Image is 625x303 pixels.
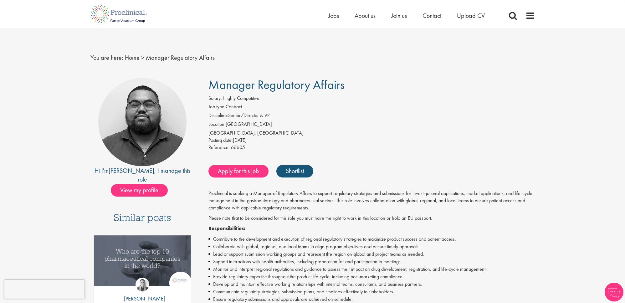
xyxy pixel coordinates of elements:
li: Contribute to the development and execution of regional regulatory strategies to maximize product... [208,235,535,243]
a: Apply for this job [208,165,269,177]
li: Lead or support submission working groups and represent the region on global and project teams as... [208,250,535,258]
div: [DATE] [208,137,535,144]
iframe: reCAPTCHA [4,280,85,299]
span: 66605 [231,144,245,151]
a: Join us [391,12,407,20]
a: Shortlist [276,165,313,177]
a: About us [355,12,376,20]
li: Senior/Director & VP [208,112,535,121]
li: Provide regulatory expertise throughout the product life cycle, including post-marketing compliance. [208,273,535,280]
span: View my profile [111,184,168,197]
span: > [141,54,144,62]
p: [PERSON_NAME] [119,295,165,303]
a: View my profile [111,185,174,193]
span: Highly Competitive [223,95,259,101]
li: Communicate regulatory strategies, submission plans, and timelines effectively to stakeholders. [208,288,535,295]
img: Hannah Burke [136,278,149,291]
span: Manager Regulatory Affairs [146,54,215,62]
label: Reference: [208,144,230,151]
label: Location: [208,121,226,128]
label: Discipline: [208,112,228,119]
span: You are here: [90,54,123,62]
li: Contract [208,103,535,112]
a: Jobs [328,12,339,20]
li: Collaborate with global, regional, and local teams to align program objectives and ensure timely ... [208,243,535,250]
a: Contact [423,12,441,20]
div: [GEOGRAPHIC_DATA], [GEOGRAPHIC_DATA] [208,130,535,137]
label: Job type: [208,103,226,110]
img: imeage of recruiter Ashley Bennett [98,78,187,166]
a: [PERSON_NAME] [109,167,154,175]
li: Ensure regulatory submissions and approvals are achieved on schedule. [208,295,535,303]
span: Posting date: [208,137,233,143]
p: Please note that to be considered for this role you must have the right to work in this location ... [208,215,535,222]
h3: Similar posts [114,212,171,227]
strong: Responsibilities: [208,225,245,232]
a: breadcrumb link [125,54,140,62]
img: Chatbot [605,283,623,301]
li: Support interactions with health authorities, including preparation for and participation in meet... [208,258,535,265]
li: Develop and maintain effective working relationships with internal teams, consultants, and busine... [208,280,535,288]
img: Top 10 pharmaceutical companies in the world 2025 [94,235,191,286]
li: Monitor and interpret regional regulations and guidance to assess their impact on drug developmen... [208,265,535,273]
span: Manager Regulatory Affairs [208,77,345,93]
label: Salary: [208,95,222,102]
p: Proclinical is seeking a Manager of Regulatory Affairs to support regulatory strategies and submi... [208,190,535,212]
a: Upload CV [457,12,485,20]
li: [GEOGRAPHIC_DATA] [208,121,535,130]
a: Link to a post [94,235,191,291]
div: Hi I'm , I manage this role [90,166,195,184]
